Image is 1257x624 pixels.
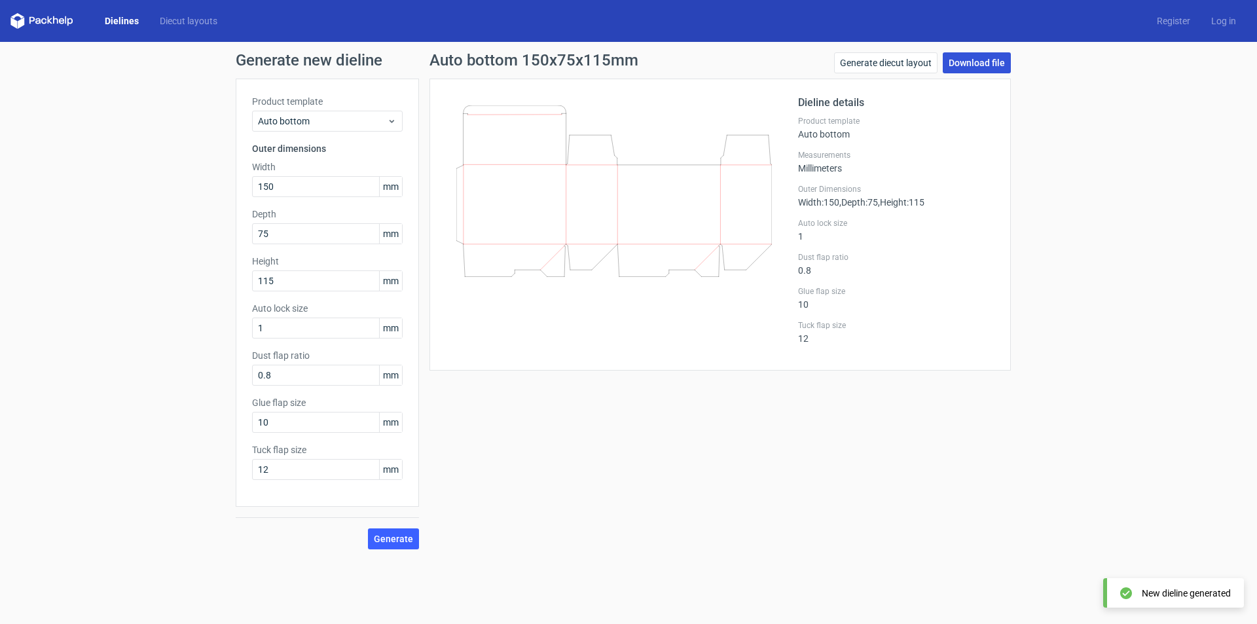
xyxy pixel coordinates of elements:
[798,320,994,344] div: 12
[252,95,403,108] label: Product template
[379,271,402,291] span: mm
[1146,14,1201,28] a: Register
[798,184,994,194] label: Outer Dimensions
[878,197,924,208] span: , Height : 115
[798,116,994,126] label: Product template
[252,208,403,221] label: Depth
[252,160,403,174] label: Width
[252,396,403,409] label: Glue flap size
[379,413,402,432] span: mm
[94,14,149,28] a: Dielines
[379,460,402,479] span: mm
[252,443,403,456] label: Tuck flap size
[374,534,413,543] span: Generate
[429,52,638,68] h1: Auto bottom 150x75x115mm
[252,255,403,268] label: Height
[379,177,402,196] span: mm
[379,224,402,244] span: mm
[236,52,1021,68] h1: Generate new dieline
[258,115,387,128] span: Auto bottom
[839,197,878,208] span: , Depth : 75
[798,197,839,208] span: Width : 150
[252,302,403,315] label: Auto lock size
[798,252,994,263] label: Dust flap ratio
[943,52,1011,73] a: Download file
[1201,14,1247,28] a: Log in
[798,150,994,160] label: Measurements
[798,286,994,297] label: Glue flap size
[798,252,994,276] div: 0.8
[149,14,228,28] a: Diecut layouts
[252,142,403,155] h3: Outer dimensions
[1142,587,1231,600] div: New dieline generated
[798,218,994,229] label: Auto lock size
[798,95,994,111] h2: Dieline details
[798,150,994,174] div: Millimeters
[379,318,402,338] span: mm
[798,116,994,139] div: Auto bottom
[798,320,994,331] label: Tuck flap size
[798,218,994,242] div: 1
[379,365,402,385] span: mm
[252,349,403,362] label: Dust flap ratio
[368,528,419,549] button: Generate
[834,52,938,73] a: Generate diecut layout
[798,286,994,310] div: 10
